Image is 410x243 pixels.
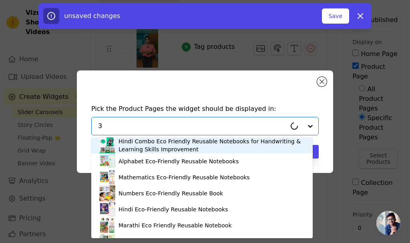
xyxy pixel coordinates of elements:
div: Hindi Combo Eco Friendly Reusable Notebooks for Handwriting & Learning Skills Improvement [119,137,305,153]
img: product thumbnail [99,201,115,217]
button: Save [322,8,349,24]
img: product thumbnail [99,217,115,233]
div: Marathi Eco Friendly Reusable Notebook [119,221,232,229]
div: Mathematics Eco-Friendly Reusable Notebooks [119,173,250,181]
img: product thumbnail [99,169,115,185]
input: Search by product title or paste product URL [98,121,286,131]
div: Numbers Eco-Friendly Reusable Book [119,189,223,197]
img: product thumbnail [99,153,115,169]
img: product thumbnail [99,137,115,153]
div: Hindi Eco-Friendly Reusable Notebooks [119,205,228,213]
div: Alphabet Eco-Friendly Reusable Notebooks [119,157,239,165]
span: unsaved changes [64,12,120,20]
img: product thumbnail [99,185,115,201]
button: Close modal [317,77,327,86]
div: Open chat [376,211,400,235]
h4: Pick the Product Pages the widget should be displayed in: [91,104,319,114]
